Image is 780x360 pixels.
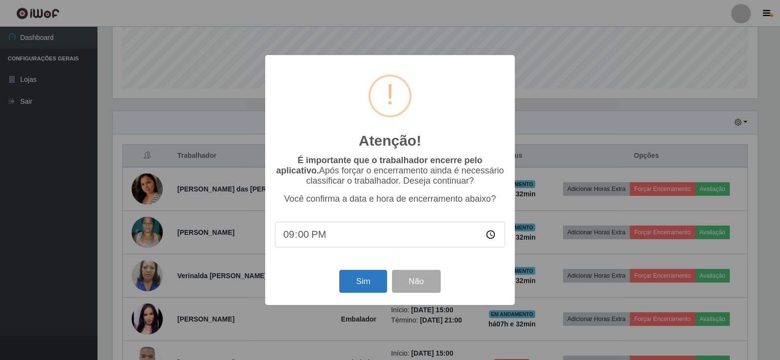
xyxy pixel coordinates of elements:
button: Não [392,270,440,293]
b: É importante que o trabalhador encerre pelo aplicativo. [276,155,482,175]
h2: Atenção! [359,132,421,150]
p: Você confirma a data e hora de encerramento abaixo? [275,194,505,204]
p: Após forçar o encerramento ainda é necessário classificar o trabalhador. Deseja continuar? [275,155,505,186]
button: Sim [339,270,387,293]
